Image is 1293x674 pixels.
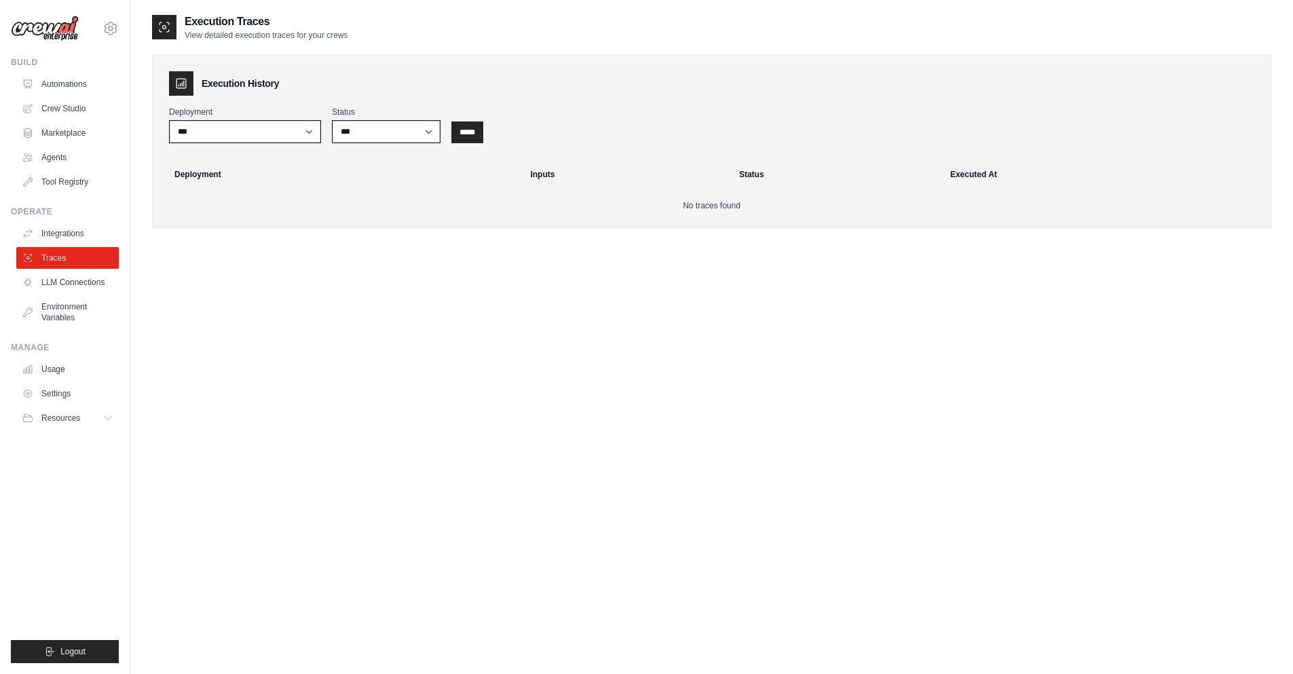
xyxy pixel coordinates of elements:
[11,640,119,663] button: Logout
[16,383,119,405] a: Settings
[16,147,119,168] a: Agents
[731,160,942,189] th: Status
[16,98,119,119] a: Crew Studio
[522,160,730,189] th: Inputs
[11,57,119,68] div: Build
[332,107,441,117] label: Status
[202,77,279,90] h3: Execution History
[158,160,522,189] th: Deployment
[185,14,348,30] h2: Execution Traces
[16,122,119,144] a: Marketplace
[16,223,119,244] a: Integrations
[16,407,119,429] button: Resources
[11,16,79,41] img: Logo
[16,247,119,269] a: Traces
[16,358,119,380] a: Usage
[11,342,119,353] div: Manage
[185,30,348,41] p: View detailed execution traces for your crews
[16,272,119,293] a: LLM Connections
[169,200,1254,211] p: No traces found
[169,107,321,117] label: Deployment
[16,296,119,329] a: Environment Variables
[11,206,119,217] div: Operate
[942,160,1265,189] th: Executed At
[60,646,86,657] span: Logout
[16,73,119,95] a: Automations
[41,413,80,424] span: Resources
[16,171,119,193] a: Tool Registry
